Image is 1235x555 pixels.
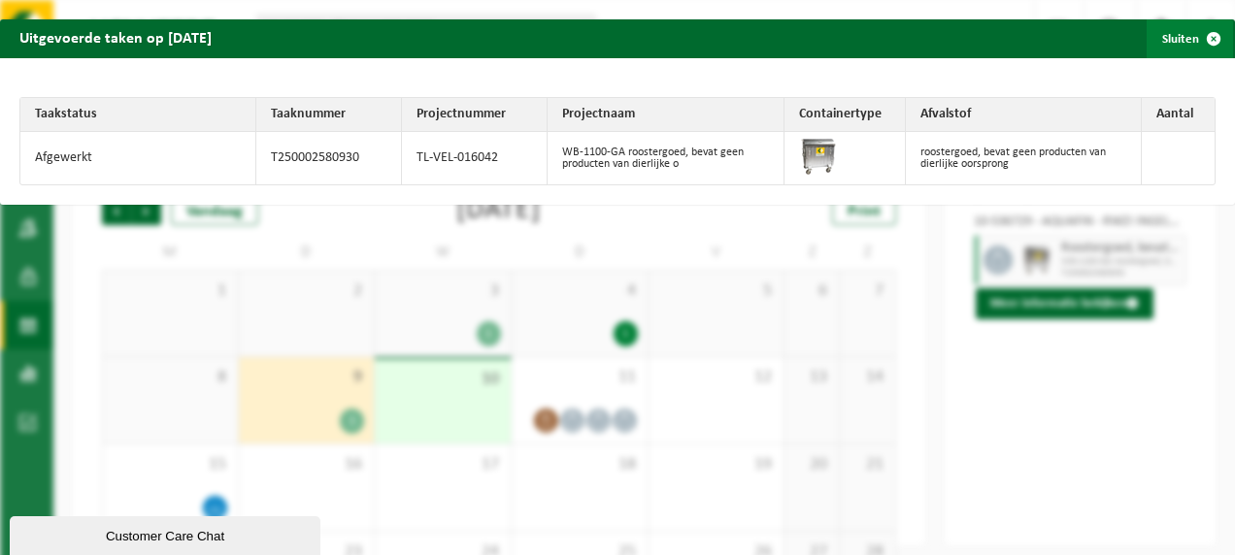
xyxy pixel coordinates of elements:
[10,512,324,555] iframe: chat widget
[402,98,548,132] th: Projectnummer
[1142,98,1215,132] th: Aantal
[784,98,906,132] th: Containertype
[548,132,784,184] td: WB-1100-GA roostergoed, bevat geen producten van dierlijke o
[548,98,784,132] th: Projectnaam
[256,132,402,184] td: T250002580930
[906,98,1142,132] th: Afvalstof
[256,98,402,132] th: Taaknummer
[799,137,838,176] img: WB-1100-GAL-GY-01
[402,132,548,184] td: TL-VEL-016042
[1147,19,1233,58] button: Sluiten
[20,98,256,132] th: Taakstatus
[20,132,256,184] td: Afgewerkt
[906,132,1142,184] td: roostergoed, bevat geen producten van dierlijke oorsprong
